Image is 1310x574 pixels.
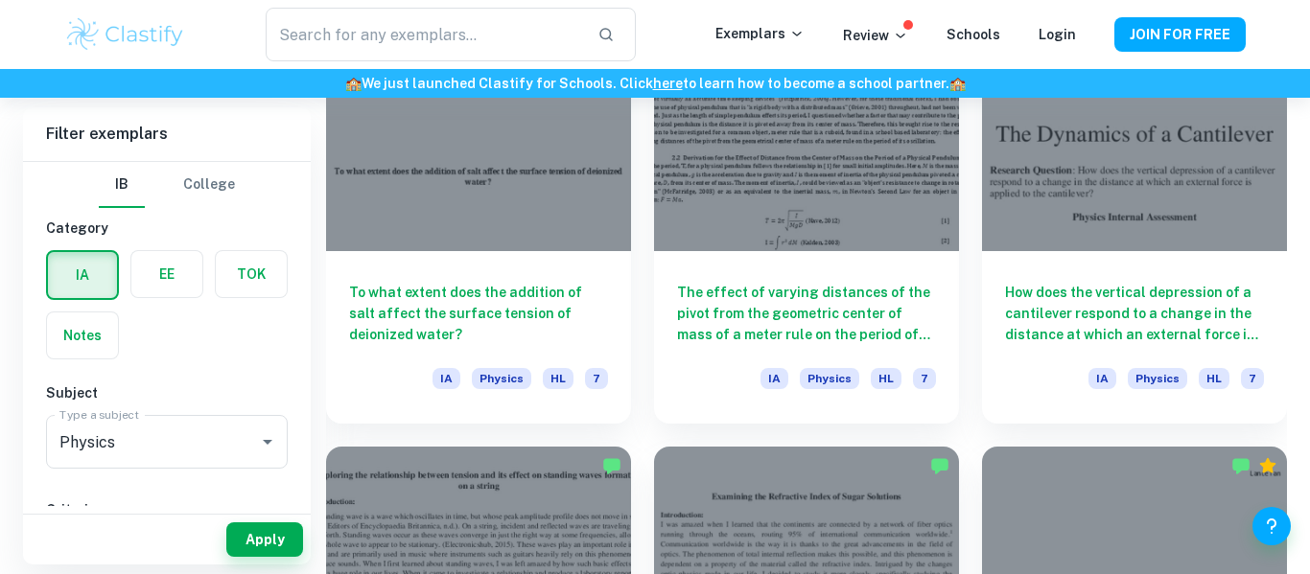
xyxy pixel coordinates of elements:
span: 🏫 [345,76,362,91]
span: IA [1088,368,1116,389]
button: IA [48,252,117,298]
span: IA [433,368,460,389]
a: The effect of varying distances of the pivot from the geometric center of mass of a meter rule on... [654,22,959,423]
a: How does the vertical depression of a cantilever respond to a change in the distance at which an ... [982,22,1287,423]
div: Premium [1258,456,1277,475]
input: Search for any exemplars... [266,8,582,61]
button: Apply [226,522,303,557]
h6: Subject [46,382,288,403]
h6: Criteria [46,499,288,520]
button: College [183,162,235,208]
span: Physics [472,368,531,389]
h6: Filter exemplars [23,107,311,161]
img: Clastify logo [64,15,186,54]
button: Notes [47,312,118,358]
span: HL [1199,368,1229,389]
span: 7 [1241,368,1264,389]
span: 7 [913,368,936,389]
h6: The effect of varying distances of the pivot from the geometric center of mass of a meter rule on... [677,282,936,345]
div: Filter type choice [99,162,235,208]
p: Review [843,25,908,46]
span: Physics [1128,368,1187,389]
a: Login [1039,27,1076,42]
a: To what extent does the addition of salt affect the surface tension of deionized water?IAPhysicsHL7 [326,22,631,423]
button: EE [131,251,202,297]
img: Marked [930,456,949,475]
span: HL [543,368,573,389]
button: IB [99,162,145,208]
h6: To what extent does the addition of salt affect the surface tension of deionized water? [349,282,608,345]
label: Type a subject [59,406,139,423]
a: here [653,76,683,91]
button: Help and Feedback [1252,507,1291,545]
p: Exemplars [715,23,805,44]
span: IA [760,368,788,389]
span: 🏫 [949,76,966,91]
h6: Category [46,218,288,239]
button: Open [254,428,281,455]
h6: How does the vertical depression of a cantilever respond to a change in the distance at which an ... [1005,282,1264,345]
h6: We just launched Clastify for Schools. Click to learn how to become a school partner. [4,73,1306,94]
a: Schools [947,27,1000,42]
img: Marked [602,456,621,475]
img: Marked [1231,456,1251,475]
span: 7 [585,368,608,389]
span: Physics [800,368,859,389]
span: HL [871,368,901,389]
button: TOK [216,251,287,297]
button: JOIN FOR FREE [1114,17,1246,52]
